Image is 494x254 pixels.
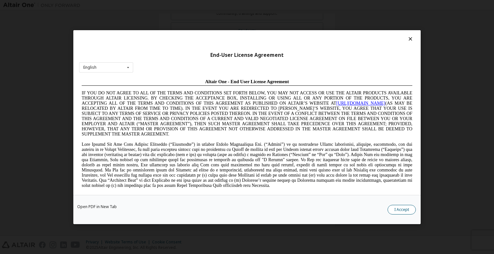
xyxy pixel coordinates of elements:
[79,52,415,58] div: End-User License Agreement
[3,66,333,111] span: Lore Ipsumd Sit Ame Cons Adipisc Elitseddo (“Eiusmodte”) in utlabor Etdolo Magnaaliqua Eni. (“Adm...
[77,205,117,208] a: Open PDF in New Tab
[3,14,333,60] span: IF YOU DO NOT AGREE TO ALL OF THE TERMS AND CONDITIONS SET FORTH BELOW, YOU MAY NOT ACCESS OR USE...
[83,66,96,69] div: English
[388,205,416,214] button: I Accept
[126,3,210,8] span: Altair One - End User License Agreement
[257,24,306,29] a: [URL][DOMAIN_NAME]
